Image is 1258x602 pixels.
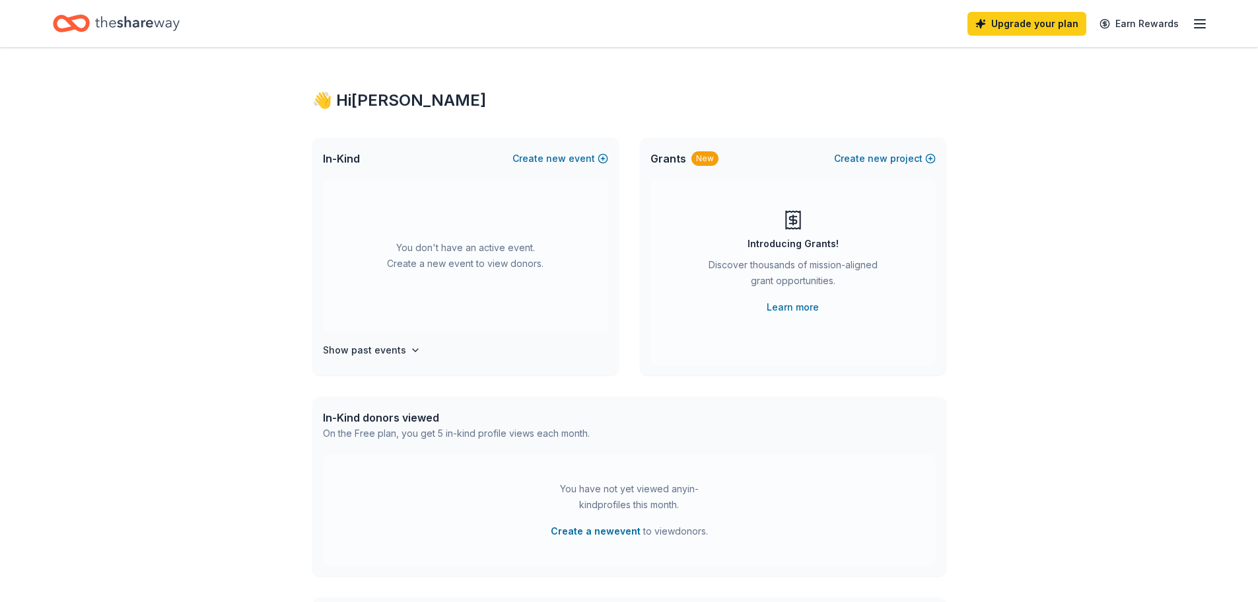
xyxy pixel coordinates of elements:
div: Introducing Grants! [748,236,839,252]
button: Createnewevent [512,151,608,167]
span: In-Kind [323,151,360,167]
a: Upgrade your plan [967,12,1086,36]
button: Show past events [323,342,421,358]
button: Createnewproject [834,151,936,167]
span: new [868,151,888,167]
h4: Show past events [323,342,406,358]
div: Discover thousands of mission-aligned grant opportunities. [703,257,883,294]
div: New [691,151,718,166]
div: 👋 Hi [PERSON_NAME] [312,90,946,111]
a: Earn Rewards [1092,12,1187,36]
div: You don't have an active event. Create a new event to view donors. [323,180,608,332]
a: Home [53,8,180,39]
a: Learn more [767,299,819,315]
span: new [546,151,566,167]
div: On the Free plan, you get 5 in-kind profile views each month. [323,426,590,441]
span: Grants [650,151,686,167]
div: You have not yet viewed any in-kind profiles this month. [547,481,712,513]
button: Create a newevent [551,523,641,539]
span: to view donors . [551,523,708,539]
div: In-Kind donors viewed [323,410,590,426]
